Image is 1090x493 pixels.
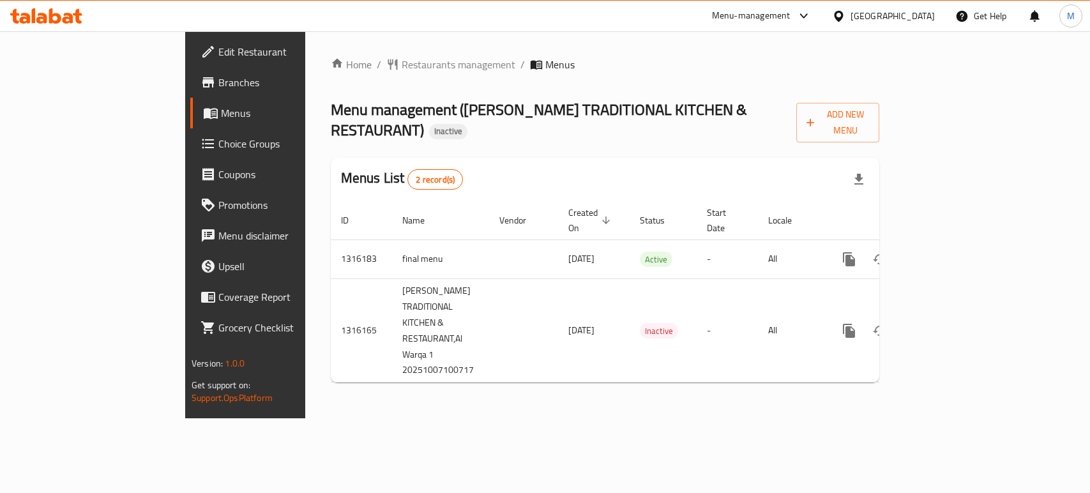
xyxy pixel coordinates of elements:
[768,213,808,228] span: Locale
[225,355,245,372] span: 1.0.0
[218,259,357,274] span: Upsell
[697,239,758,278] td: -
[218,197,357,213] span: Promotions
[806,107,869,139] span: Add New Menu
[331,95,747,144] span: Menu management ( [PERSON_NAME] TRADITIONAL KITCHEN & RESTAURANT )
[392,278,489,383] td: [PERSON_NAME] TRADITIONAL KITCHEN & RESTAURANT,Al Warqa 1 20251007100717
[190,36,367,67] a: Edit Restaurant
[192,390,273,406] a: Support.OpsPlatform
[844,164,874,195] div: Export file
[758,278,824,383] td: All
[218,320,357,335] span: Grocery Checklist
[190,67,367,98] a: Branches
[221,105,357,121] span: Menus
[341,213,365,228] span: ID
[386,57,515,72] a: Restaurants management
[218,289,357,305] span: Coverage Report
[429,126,467,137] span: Inactive
[190,312,367,343] a: Grocery Checklist
[218,44,357,59] span: Edit Restaurant
[331,57,879,72] nav: breadcrumb
[545,57,575,72] span: Menus
[190,190,367,220] a: Promotions
[851,9,935,23] div: [GEOGRAPHIC_DATA]
[697,278,758,383] td: -
[640,252,672,267] span: Active
[331,201,967,383] table: enhanced table
[758,239,824,278] td: All
[190,128,367,159] a: Choice Groups
[218,75,357,90] span: Branches
[834,315,865,346] button: more
[834,244,865,275] button: more
[341,169,463,190] h2: Menus List
[190,282,367,312] a: Coverage Report
[1067,9,1075,23] span: M
[568,250,594,267] span: [DATE]
[865,315,895,346] button: Change Status
[192,355,223,372] span: Version:
[520,57,525,72] li: /
[824,201,967,240] th: Actions
[407,169,463,190] div: Total records count
[429,124,467,139] div: Inactive
[218,167,357,182] span: Coupons
[707,205,743,236] span: Start Date
[402,57,515,72] span: Restaurants management
[568,205,614,236] span: Created On
[865,244,895,275] button: Change Status
[192,377,250,393] span: Get support on:
[640,324,678,338] span: Inactive
[499,213,543,228] span: Vendor
[402,213,441,228] span: Name
[377,57,381,72] li: /
[218,228,357,243] span: Menu disclaimer
[408,174,462,186] span: 2 record(s)
[640,213,681,228] span: Status
[640,323,678,338] div: Inactive
[190,159,367,190] a: Coupons
[218,136,357,151] span: Choice Groups
[796,103,879,142] button: Add New Menu
[392,239,489,278] td: final menu
[568,322,594,338] span: [DATE]
[712,8,791,24] div: Menu-management
[190,98,367,128] a: Menus
[190,251,367,282] a: Upsell
[190,220,367,251] a: Menu disclaimer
